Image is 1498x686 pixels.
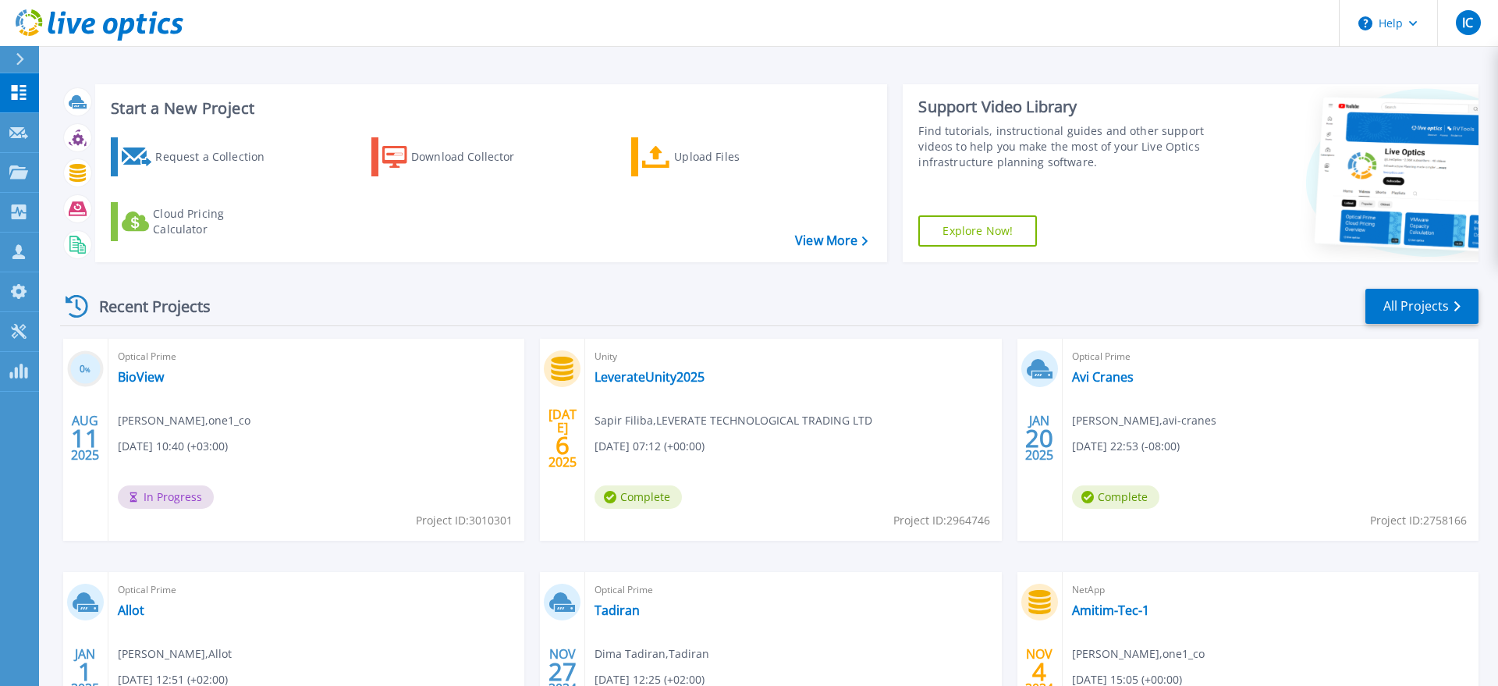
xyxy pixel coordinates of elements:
[1072,348,1469,365] span: Optical Prime
[595,348,992,365] span: Unity
[595,485,682,509] span: Complete
[1032,665,1046,678] span: 4
[118,348,515,365] span: Optical Prime
[1462,16,1473,29] span: IC
[71,432,99,445] span: 11
[1072,581,1469,599] span: NetApp
[118,369,164,385] a: BioView
[918,215,1037,247] a: Explore Now!
[595,369,705,385] a: LeverateUnity2025
[595,581,992,599] span: Optical Prime
[548,410,577,467] div: [DATE] 2025
[118,412,250,429] span: [PERSON_NAME] , one1_co
[60,287,232,325] div: Recent Projects
[78,665,92,678] span: 1
[118,602,144,618] a: Allot
[795,233,868,248] a: View More
[893,512,990,529] span: Project ID: 2964746
[70,410,100,467] div: AUG 2025
[1072,485,1159,509] span: Complete
[674,141,799,172] div: Upload Files
[371,137,545,176] a: Download Collector
[1370,512,1467,529] span: Project ID: 2758166
[631,137,805,176] a: Upload Files
[918,123,1212,170] div: Find tutorials, instructional guides and other support videos to help you make the most of your L...
[416,512,513,529] span: Project ID: 3010301
[111,137,285,176] a: Request a Collection
[111,202,285,241] a: Cloud Pricing Calculator
[1072,438,1180,455] span: [DATE] 22:53 (-08:00)
[1365,289,1478,324] a: All Projects
[118,581,515,599] span: Optical Prime
[1025,432,1053,445] span: 20
[155,141,280,172] div: Request a Collection
[85,365,91,374] span: %
[1072,369,1134,385] a: Avi Cranes
[556,439,570,452] span: 6
[548,665,577,678] span: 27
[595,602,640,618] a: Tadiran
[118,438,228,455] span: [DATE] 10:40 (+03:00)
[1072,645,1205,663] span: [PERSON_NAME] , one1_co
[111,100,868,117] h3: Start a New Project
[595,645,709,663] span: Dima Tadiran , Tadiran
[1072,602,1149,618] a: Amitim-Tec-1
[595,412,872,429] span: Sapir Filiba , LEVERATE TECHNOLOGICAL TRADING LTD
[118,645,232,663] span: [PERSON_NAME] , Allot
[67,361,104,379] h3: 0
[1072,412,1216,429] span: [PERSON_NAME] , avi-cranes
[411,141,536,172] div: Download Collector
[918,97,1212,117] div: Support Video Library
[153,206,278,237] div: Cloud Pricing Calculator
[118,485,214,509] span: In Progress
[595,438,705,455] span: [DATE] 07:12 (+00:00)
[1024,410,1054,467] div: JAN 2025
